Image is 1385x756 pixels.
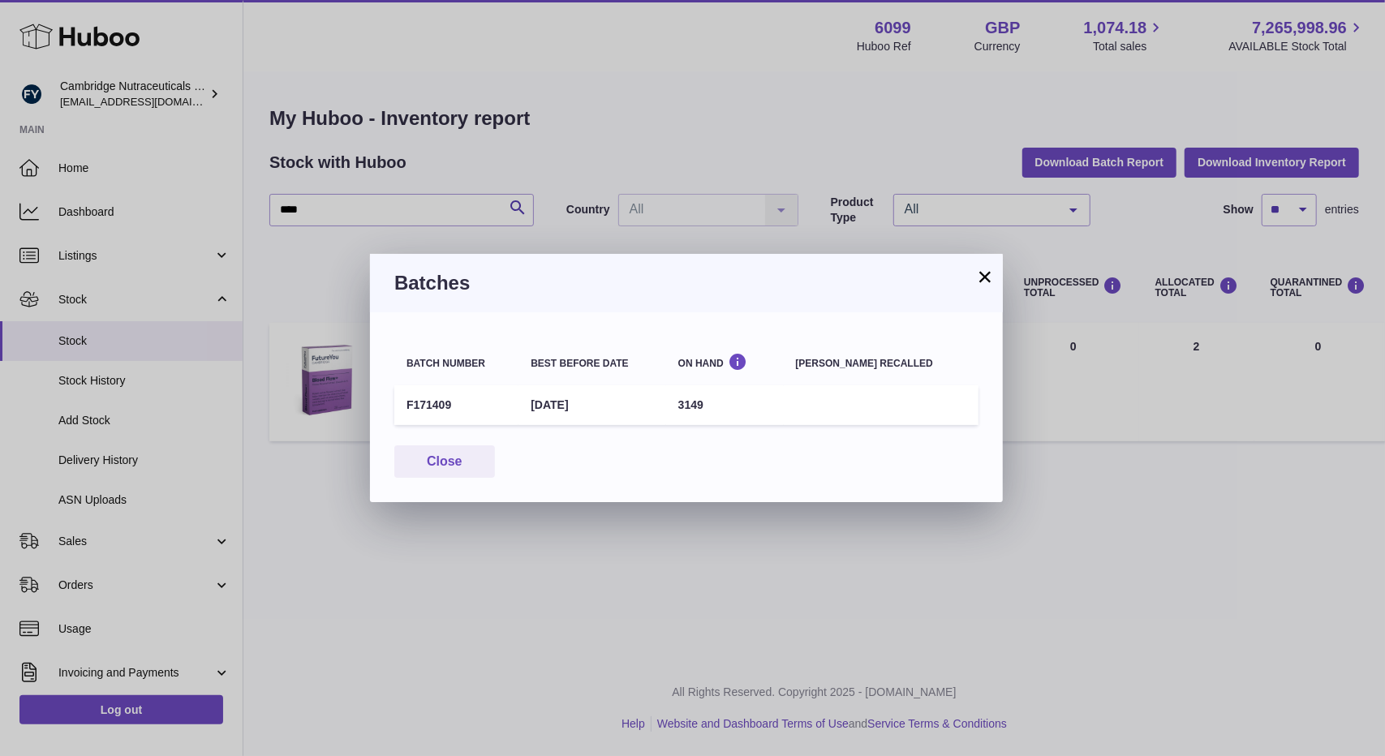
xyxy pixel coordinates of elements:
h3: Batches [394,270,979,296]
td: F171409 [394,385,518,425]
div: Batch number [406,359,506,369]
td: 3149 [666,385,784,425]
div: Best before date [531,359,653,369]
div: On Hand [678,353,772,368]
div: [PERSON_NAME] recalled [796,359,966,369]
button: Close [394,445,495,479]
button: × [975,267,995,286]
td: [DATE] [518,385,665,425]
